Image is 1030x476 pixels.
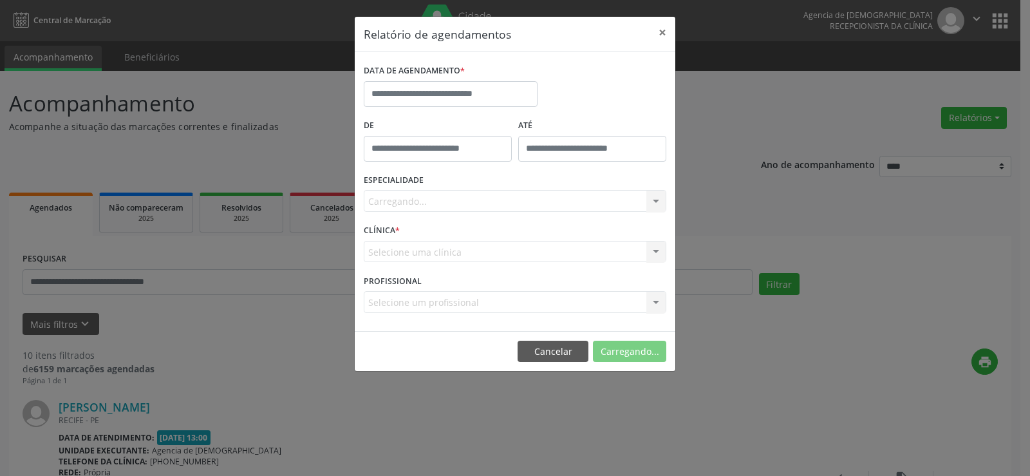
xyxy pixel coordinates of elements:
[364,271,422,291] label: PROFISSIONAL
[650,17,675,48] button: Close
[364,61,465,81] label: DATA DE AGENDAMENTO
[364,221,400,241] label: CLÍNICA
[518,341,588,363] button: Cancelar
[364,171,424,191] label: ESPECIALIDADE
[518,116,666,136] label: ATÉ
[364,26,511,43] h5: Relatório de agendamentos
[593,341,666,363] button: Carregando...
[364,116,512,136] label: De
